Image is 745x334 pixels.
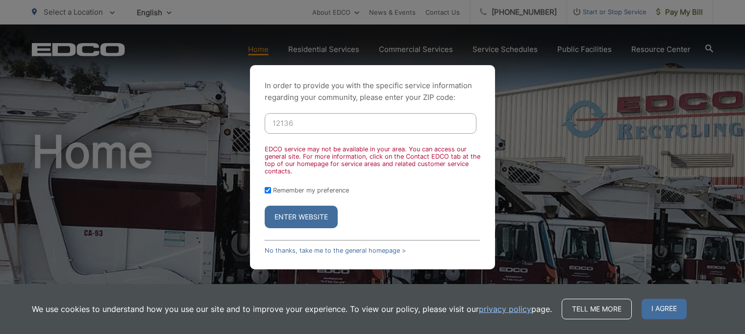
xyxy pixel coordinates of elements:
[265,145,480,175] div: EDCO service may not be available in your area. You can access our general site. For more informa...
[273,187,349,194] label: Remember my preference
[265,206,338,228] button: Enter Website
[265,247,406,254] a: No thanks, take me to the general homepage >
[642,299,687,319] span: I agree
[32,303,552,315] p: We use cookies to understand how you use our site and to improve your experience. To view our pol...
[562,299,632,319] a: Tell me more
[265,113,476,134] input: Enter ZIP Code
[265,80,480,103] p: In order to provide you with the specific service information regarding your community, please en...
[479,303,531,315] a: privacy policy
